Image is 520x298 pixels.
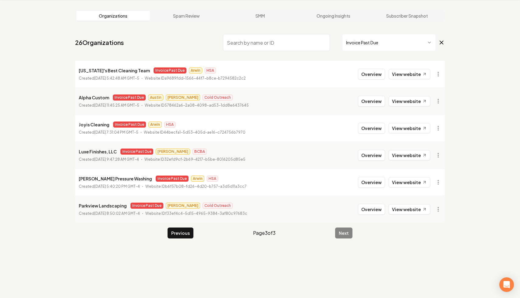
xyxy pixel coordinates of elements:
[75,38,124,47] a: 26Organizations
[358,177,385,188] button: Overview
[207,176,218,182] span: HSA
[389,204,430,214] a: View website
[120,149,153,155] span: Invoice Past Due
[79,175,152,182] p: [PERSON_NAME] Pressure Washing
[164,122,175,128] span: HSA
[189,67,202,74] span: Arwin
[253,229,276,237] span: Page 3 of 3
[203,94,233,101] span: Cold Outreach
[94,184,140,189] time: [DATE] 5:40:20 PM GMT-4
[94,103,139,108] time: [DATE] 11:45:25 AM GMT-5
[191,176,204,182] span: Arwin
[205,67,216,74] span: HSA
[76,11,150,21] a: Organizations
[79,75,139,81] p: Created
[113,122,146,128] span: Invoice Past Due
[144,129,245,135] p: Website ID 44becfa1-5d53-405d-ae16-c724756b7970
[79,102,139,108] p: Created
[166,94,200,101] span: [PERSON_NAME]
[113,94,146,101] span: Invoice Past Due
[150,11,224,21] a: Spam Review
[145,211,247,217] p: Website ID f33ef4c4-5d15-4965-9384-3af80c97683c
[156,176,189,182] span: Invoice Past Due
[358,123,385,134] button: Overview
[166,203,200,209] span: [PERSON_NAME]
[79,94,109,101] p: Alpha Custom
[94,76,139,80] time: [DATE] 5:42:48 AM GMT-5
[389,123,430,133] a: View website
[154,67,186,74] span: Invoice Past Due
[389,69,430,79] a: View website
[144,156,245,163] p: Website ID 32efd9cf-2b69-4217-b5be-8016205d85e5
[79,156,139,163] p: Created
[145,183,247,190] p: Website ID b6f57b08-fd26-4d20-b757-a3d5d11a3cc7
[145,102,249,108] p: Website ID 578462a6-2a08-4098-ad53-1dd8e6437645
[358,69,385,80] button: Overview
[94,157,139,162] time: [DATE] 9:47:28 AM GMT-4
[389,177,430,187] a: View website
[79,202,127,209] p: Parkview Landscaping
[145,75,246,81] p: Website ID a9689fdd-1566-44f7-b8ce-b7294582c2c2
[223,11,297,21] a: SMM
[203,203,233,209] span: Cold Outreach
[358,204,385,215] button: Overview
[94,211,140,216] time: [DATE] 8:50:02 AM GMT-4
[168,228,193,238] button: Previous
[79,183,140,190] p: Created
[389,96,430,106] a: View website
[79,67,150,74] p: [US_STATE]'s Best Cleaning Team
[79,148,117,155] p: Luxe Finishes, LLC
[79,121,109,128] p: Joyis Cleaning
[79,129,138,135] p: Created
[358,150,385,161] button: Overview
[148,122,162,128] span: Arwin
[223,34,330,51] input: Search by name or ID
[148,94,163,101] span: Austin
[130,203,163,209] span: Invoice Past Due
[79,211,140,217] p: Created
[156,149,190,155] span: [PERSON_NAME]
[192,149,207,155] span: BCBA
[297,11,370,21] a: Ongoing Insights
[358,96,385,107] button: Overview
[499,277,514,292] div: Open Intercom Messenger
[94,130,138,135] time: [DATE] 7:31:04 PM GMT-5
[389,150,430,160] a: View website
[370,11,444,21] a: Subscriber Snapshot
